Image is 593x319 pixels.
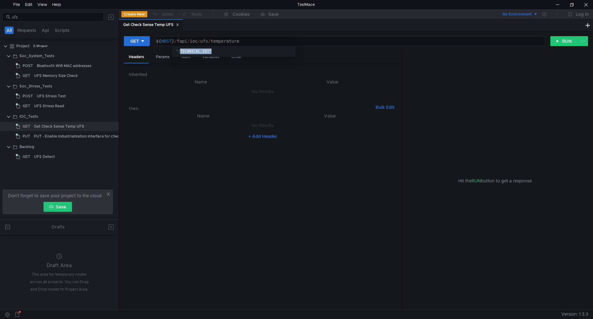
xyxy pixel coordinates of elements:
div: Soc_System_Tests [19,51,54,61]
div: UFS Stress Test [37,91,66,101]
button: GET [124,36,150,46]
nz-embed-empty: No Results [252,123,274,128]
div: Variables [197,51,224,63]
div: Undo [162,11,173,18]
div: IOC_Tests [19,112,38,121]
div: UFS Stress Read [34,101,64,111]
button: Bulk Edit [373,104,397,111]
button: + Add Header [246,133,280,140]
div: GET [130,38,139,45]
span: POST [23,91,33,101]
button: Undo [147,10,178,19]
div: Backlog [19,142,34,151]
span: Version: 1.3.3 [561,310,588,319]
div: Params [151,51,175,63]
span: GET [23,71,30,80]
span: PUT [23,132,30,141]
nz-embed-empty: No Results [252,89,274,94]
div: Drafts [52,223,65,231]
div: Get Check Sense Temp UFS [123,22,179,28]
span: GET [23,101,30,111]
div: PUT - Enable industrialization interface for checking protection state (status) [34,132,173,141]
span: Hit the button to get a response [458,177,532,184]
div: Headers [124,51,149,63]
button: All [5,27,14,34]
div: Project [16,41,30,51]
div: Redo [191,11,202,18]
div: UFS Detect [34,152,55,161]
input: Search... [12,14,100,20]
div: Other [226,51,247,63]
button: Create New [121,11,147,17]
div: Save [268,12,279,16]
th: Name [134,78,268,86]
button: Save [44,202,72,212]
button: Scripts [53,27,71,34]
th: Value [267,112,392,120]
th: Value [268,78,397,86]
div: Bluetooth Wifi MAC addresses [37,61,91,70]
div: Log In [576,11,589,18]
button: Api [40,27,51,34]
span: GET [23,152,30,161]
span: Don't forget to save your project to the cloud [8,192,102,199]
div: Get Check Sense Temp UFS [34,122,84,131]
button: Requests [15,27,38,34]
h6: Inherited [129,71,397,78]
h6: Own [129,105,373,112]
div: Soc_Stress_Tests [19,82,52,91]
button: No Environment [495,9,538,19]
div: Cookies [233,11,250,18]
div: E:\Project [33,41,48,51]
th: Name [139,112,267,120]
div: UFS Memory Size Check [34,71,78,80]
span: POST [23,61,33,70]
span: RUN [472,178,481,184]
span: GET [23,122,30,131]
button: Redo [178,10,207,19]
span: "[TECHNICAL_ID]" [176,49,212,53]
div: Auth [177,51,195,63]
button: RUN [550,36,578,46]
div: No Environment [503,11,532,17]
